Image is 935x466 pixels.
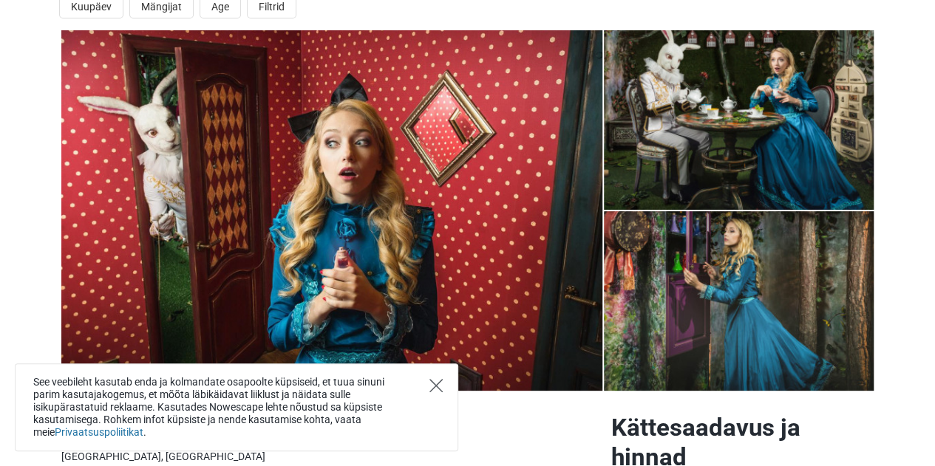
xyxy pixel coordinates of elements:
img: Alice'i jälgedes photo 4 [604,30,874,210]
img: Alice'i jälgedes photo 10 [61,30,602,391]
a: Alice'i jälgedes photo 9 [61,30,602,391]
a: Alice'i jälgedes photo 4 [604,211,874,391]
a: Alice'i jälgedes photo 3 [604,30,874,210]
button: Close [429,379,443,392]
div: [GEOGRAPHIC_DATA], [GEOGRAPHIC_DATA] [61,449,599,465]
img: Alice'i jälgedes photo 5 [604,211,874,391]
div: See veebileht kasutab enda ja kolmandate osapoolte küpsiseid, et tuua sinuni parim kasutajakogemu... [15,363,458,451]
a: Privaatsuspoliitikat [55,426,143,438]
